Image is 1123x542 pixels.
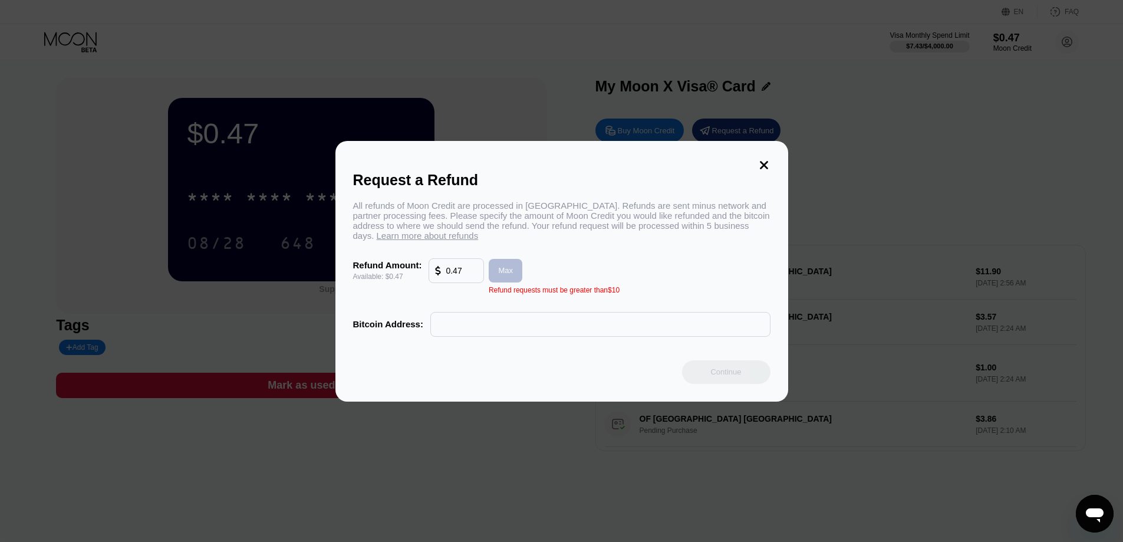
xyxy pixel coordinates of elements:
[377,231,479,241] span: Learn more about refunds
[489,286,620,294] div: Refund requests must be greater than $10
[1076,495,1114,533] iframe: Button to launch messaging window, conversation in progress
[353,201,770,241] div: All refunds of Moon Credit are processed in [GEOGRAPHIC_DATA]. Refunds are sent minus network and...
[353,272,422,281] div: Available: $0.47
[484,259,522,283] div: Max
[353,260,422,270] div: Refund Amount:
[353,172,770,189] div: Request a Refund
[446,259,477,283] input: 10.00
[353,319,423,329] div: Bitcoin Address:
[498,265,513,275] div: Max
